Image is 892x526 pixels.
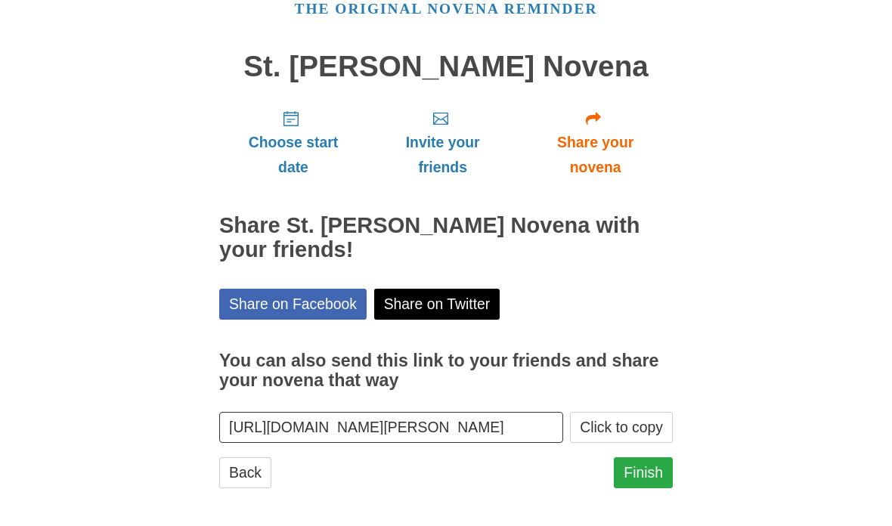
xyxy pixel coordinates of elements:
span: Invite your friends [383,130,503,180]
a: Back [219,457,271,488]
a: Share on Twitter [374,289,500,320]
span: Share your novena [533,130,658,180]
a: Finish [614,457,673,488]
h1: St. [PERSON_NAME] Novena [219,51,673,83]
button: Click to copy [570,412,673,443]
a: The original novena reminder [295,1,598,17]
a: Share on Facebook [219,289,367,320]
h2: Share St. [PERSON_NAME] Novena with your friends! [219,214,673,262]
a: Invite your friends [367,97,518,187]
h3: You can also send this link to your friends and share your novena that way [219,351,673,390]
a: Share your novena [518,97,673,187]
span: Choose start date [234,130,352,180]
a: Choose start date [219,97,367,187]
